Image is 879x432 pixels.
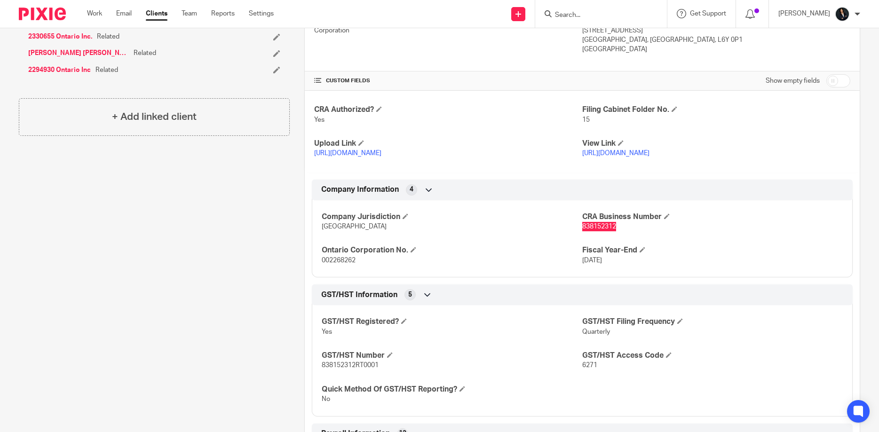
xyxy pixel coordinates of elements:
a: Clients [146,9,167,18]
p: [GEOGRAPHIC_DATA], [GEOGRAPHIC_DATA], L6Y 0P1 [582,35,850,45]
a: Reports [211,9,235,18]
span: Yes [322,329,332,335]
h4: CRA Business Number [582,212,843,222]
a: Settings [249,9,274,18]
a: Work [87,9,102,18]
span: 838152312 [582,223,616,230]
span: 002268262 [322,257,356,264]
h4: Fiscal Year-End [582,245,843,255]
a: [URL][DOMAIN_NAME] [582,150,649,157]
span: Related [97,32,119,41]
h4: + Add linked client [112,110,197,124]
a: Email [116,9,132,18]
h4: Quick Method Of GST/HST Reporting? [322,385,582,394]
a: 2294930 Ontario Inc [28,65,91,75]
span: 4 [410,185,413,194]
span: Yes [314,117,325,123]
h4: Company Jurisdiction [322,212,582,222]
input: Search [554,11,639,20]
h4: CRA Authorized? [314,105,582,115]
h4: GST/HST Filing Frequency [582,317,843,327]
span: GST/HST Information [321,290,397,300]
span: Related [95,65,118,75]
h4: Upload Link [314,139,582,149]
span: 838152312RT0001 [322,362,379,369]
span: [DATE] [582,257,602,264]
h4: GST/HST Number [322,351,582,361]
span: Related [134,48,156,58]
h4: GST/HST Access Code [582,351,843,361]
p: Corporation [314,26,582,35]
a: Team [182,9,197,18]
h4: View Link [582,139,850,149]
img: Pixie [19,8,66,20]
span: Company Information [321,185,399,195]
h4: Filing Cabinet Folder No. [582,105,850,115]
a: [URL][DOMAIN_NAME] [314,150,381,157]
label: Show empty fields [766,76,820,86]
p: [STREET_ADDRESS] [582,26,850,35]
a: [PERSON_NAME] [PERSON_NAME] [28,48,129,58]
span: 6271 [582,362,597,369]
span: No [322,396,330,402]
a: 2330655 Ontario Inc. [28,32,92,41]
h4: CUSTOM FIELDS [314,77,582,85]
p: [PERSON_NAME] [778,9,830,18]
h4: Ontario Corporation No. [322,245,582,255]
span: [GEOGRAPHIC_DATA] [322,223,387,230]
span: Quarterly [582,329,610,335]
img: HardeepM.png [835,7,850,22]
span: 15 [582,117,590,123]
h4: GST/HST Registered? [322,317,582,327]
span: 5 [408,290,412,299]
span: Get Support [690,10,726,17]
p: [GEOGRAPHIC_DATA] [582,45,850,54]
